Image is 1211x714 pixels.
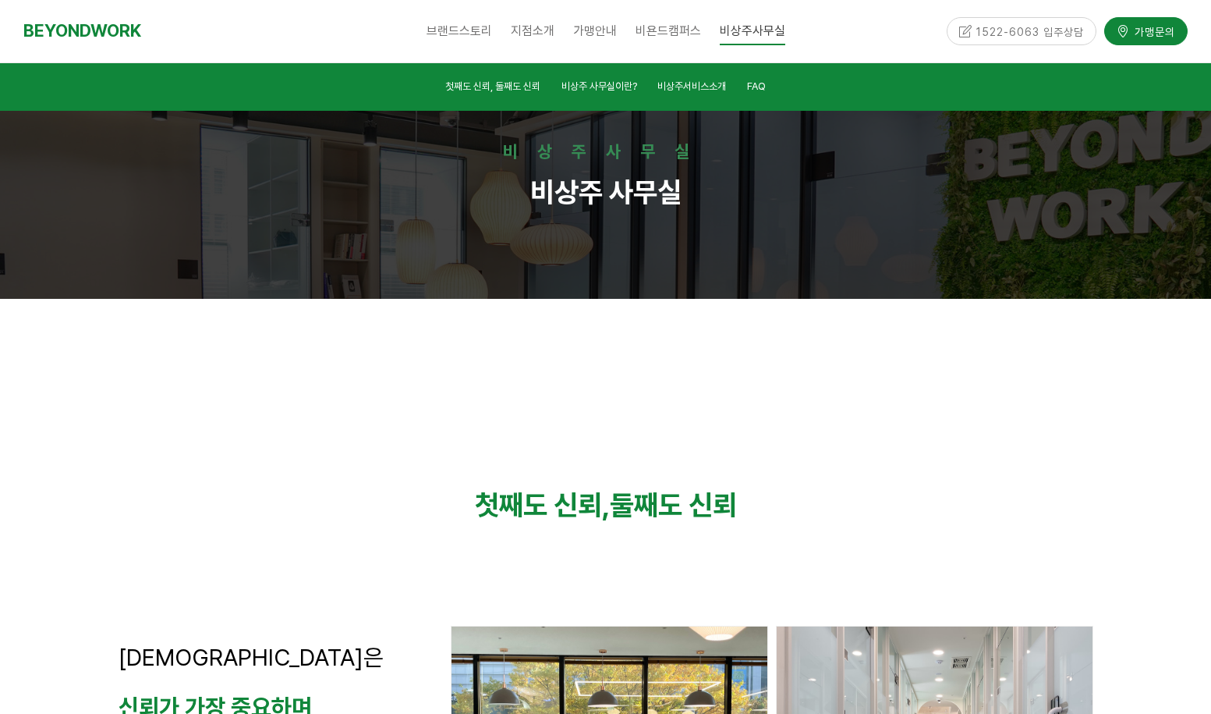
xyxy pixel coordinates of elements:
[427,23,492,38] span: 브랜드스토리
[710,12,795,51] a: 비상주사무실
[445,78,540,99] a: 첫째도 신뢰, 둘째도 신뢰
[564,12,626,51] a: 가맹안내
[561,78,637,99] a: 비상주 사무실이란?
[747,80,766,92] span: FAQ
[445,80,540,92] span: 첫째도 신뢰, 둘째도 신뢰
[530,176,682,209] strong: 비상주 사무실
[1104,16,1188,43] a: 가맹문의
[561,80,637,92] span: 비상주 사무실이란?
[475,488,610,522] strong: 첫째도 신뢰,
[657,78,726,99] a: 비상주서비스소개
[636,23,701,38] span: 비욘드캠퍼스
[747,78,766,99] a: FAQ
[119,643,384,671] span: [DEMOGRAPHIC_DATA]은
[1130,23,1175,38] span: 가맹문의
[503,141,709,162] strong: 비상주사무실
[573,23,617,38] span: 가맹안내
[511,23,554,38] span: 지점소개
[626,12,710,51] a: 비욘드캠퍼스
[501,12,564,51] a: 지점소개
[23,16,141,45] a: BEYONDWORK
[720,18,785,45] span: 비상주사무실
[417,12,501,51] a: 브랜드스토리
[610,488,737,522] strong: 둘째도 신뢰
[657,80,726,92] span: 비상주서비스소개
